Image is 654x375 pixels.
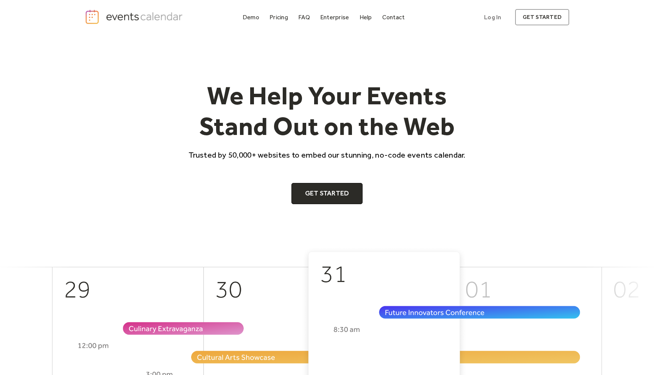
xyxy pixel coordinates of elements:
[266,12,291,22] a: Pricing
[360,15,372,19] div: Help
[243,15,259,19] div: Demo
[182,80,472,142] h1: We Help Your Events Stand Out on the Web
[182,149,472,160] p: Trusted by 50,000+ websites to embed our stunning, no-code events calendar.
[382,15,405,19] div: Contact
[269,15,288,19] div: Pricing
[320,15,349,19] div: Enterprise
[298,15,310,19] div: FAQ
[357,12,375,22] a: Help
[317,12,352,22] a: Enterprise
[291,183,363,204] a: Get Started
[379,12,408,22] a: Contact
[476,9,509,25] a: Log In
[295,12,313,22] a: FAQ
[240,12,262,22] a: Demo
[515,9,569,25] a: get started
